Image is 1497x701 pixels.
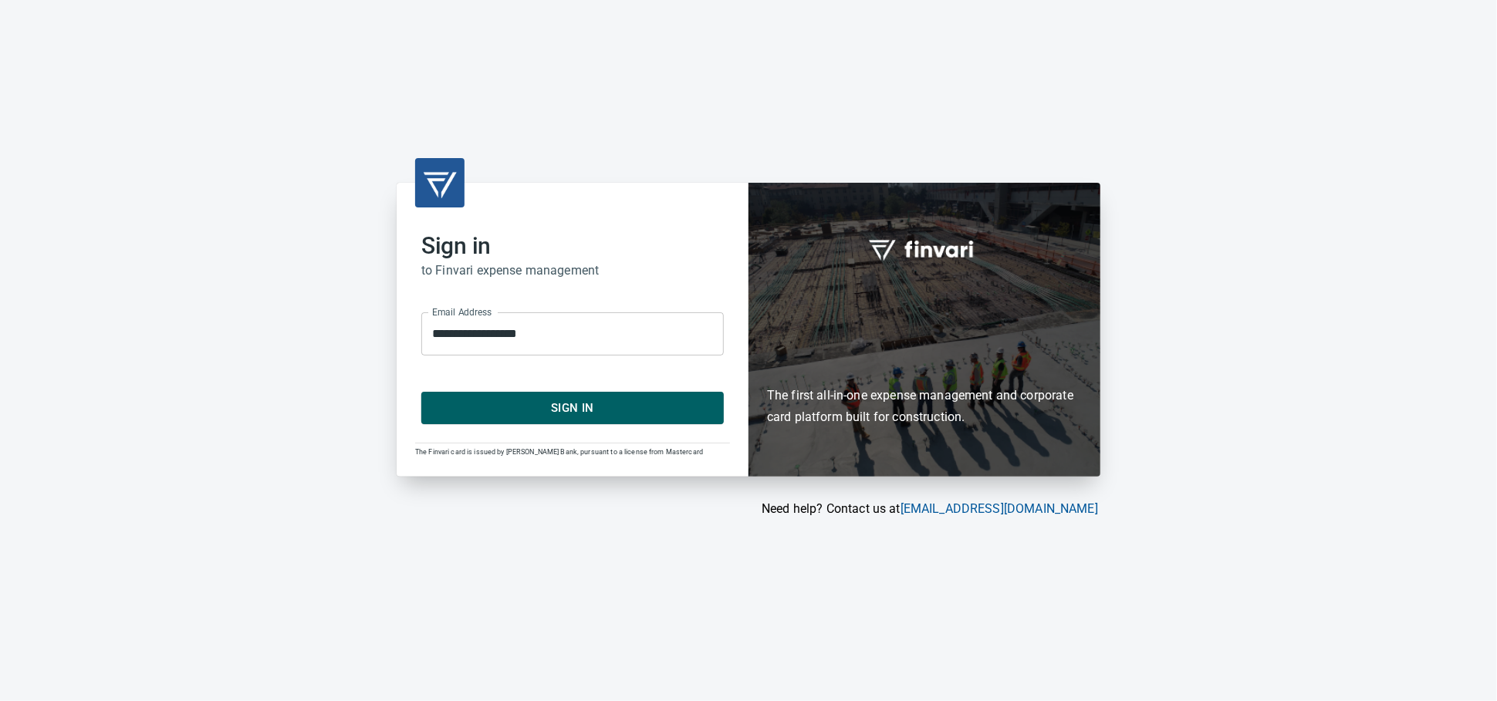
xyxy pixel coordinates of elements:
a: [EMAIL_ADDRESS][DOMAIN_NAME] [901,501,1098,516]
h6: to Finvari expense management [421,260,724,281]
p: Need help? Contact us at [397,500,1098,518]
h2: Sign in [421,232,724,260]
span: The Finvari card is issued by [PERSON_NAME] Bank, pursuant to a license from Mastercard [415,448,703,456]
span: Sign In [438,398,707,418]
img: fullword_logo_white.png [867,231,982,267]
button: Sign In [421,392,724,424]
img: transparent_logo.png [421,164,458,201]
div: Finvari [748,183,1100,477]
h6: The first all-in-one expense management and corporate card platform built for construction. [767,296,1082,429]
